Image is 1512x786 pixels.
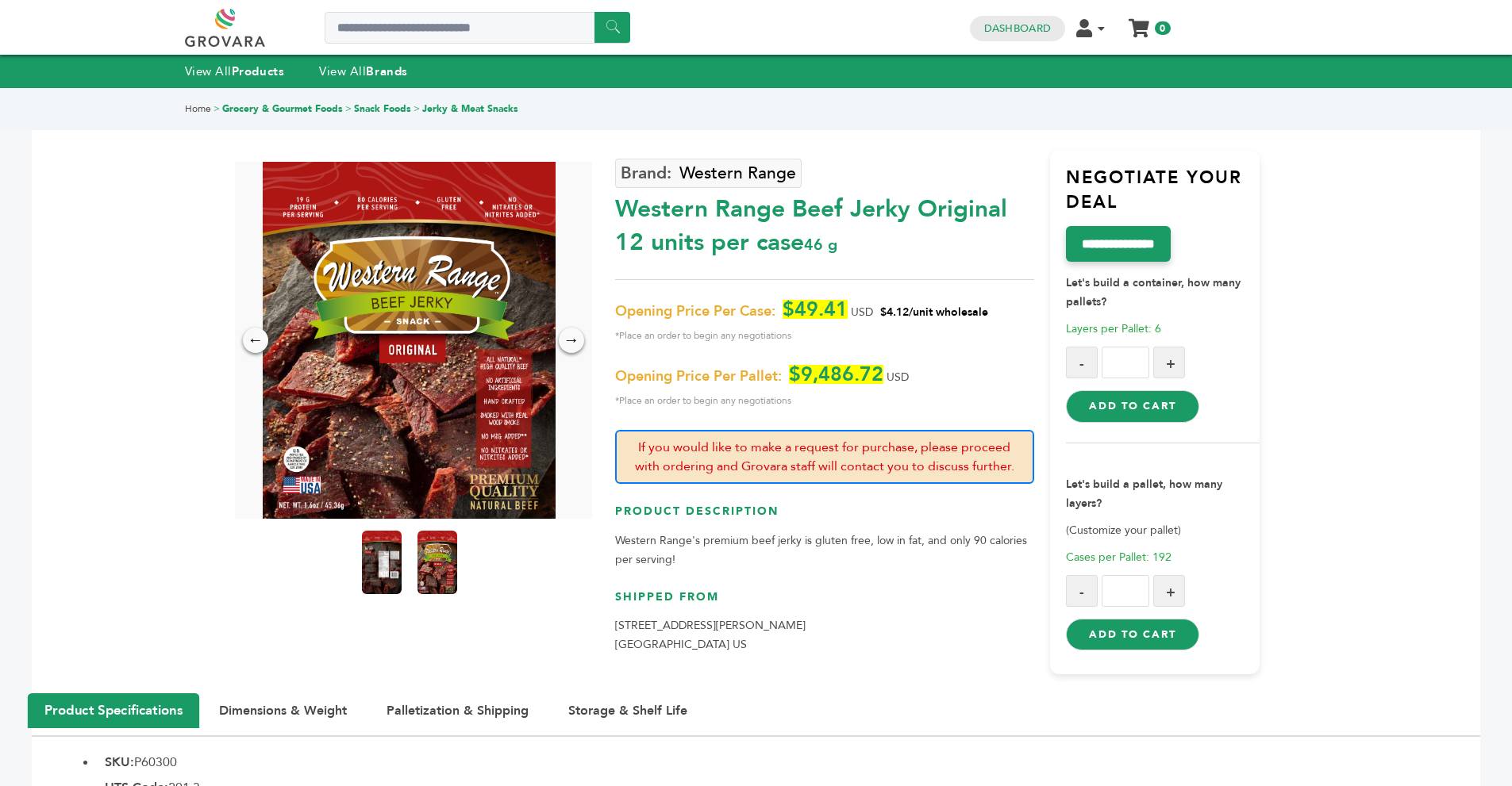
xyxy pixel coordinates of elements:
button: Dimensions & Weight [203,694,363,727]
span: > [414,102,420,115]
div: → [559,328,584,353]
li: P60300 [97,753,1480,772]
span: *Place an order to begin any negotiations [615,391,1034,410]
span: $4.12/unit wholesale [880,305,988,320]
p: (Customize your pallet) [1066,521,1260,540]
strong: Let's build a container, how many pallets? [1066,275,1241,309]
a: Home [185,102,211,115]
button: Palletization & Shipping [371,694,544,727]
button: Add to Cart [1066,390,1198,422]
strong: Let's build a pallet, how many layers? [1066,477,1222,511]
img: Western Range Beef Jerky - Original 12 units per case 46 g Nutrition Info [362,531,402,594]
button: - [1066,575,1098,607]
strong: Brands [366,63,407,79]
a: View AllProducts [185,63,285,79]
div: Western Range Beef Jerky Original 12 units per case [615,185,1034,259]
span: Opening Price Per Pallet: [615,367,782,386]
span: USD [887,370,909,385]
h3: Shipped From [615,589,1034,617]
b: SKU: [105,753,134,771]
button: Product Specifications [28,693,199,728]
button: Add to Cart [1066,619,1198,650]
a: Western Range [615,159,802,188]
a: Grocery & Gourmet Foods [222,102,343,115]
div: ← [243,328,268,353]
span: 0 [1155,21,1170,35]
p: If you would like to make a request for purchase, please proceed with ordering and Grovara staff ... [615,430,1034,484]
span: 46 g [804,234,837,255]
a: Jerky & Meat Snacks [422,102,518,115]
span: $49.41 [783,300,848,319]
strong: Products [232,63,284,79]
button: + [1153,575,1185,607]
span: *Place an order to begin any negotiations [615,326,1034,345]
a: My Cart [1129,14,1148,31]
span: > [214,102,220,115]
span: Opening Price Per Case: [615,302,775,321]
p: [STREET_ADDRESS][PERSON_NAME] [GEOGRAPHIC_DATA] US [615,616,1034,654]
h3: Product Description [615,504,1034,531]
span: > [345,102,352,115]
a: Dashboard [984,21,1051,36]
span: Layers per Pallet: 6 [1066,321,1161,336]
span: $9,486.72 [789,365,883,384]
span: Cases per Pallet: 192 [1066,550,1172,565]
button: Storage & Shelf Life [552,694,703,727]
button: - [1066,347,1098,378]
a: View AllBrands [319,63,408,79]
h3: Negotiate Your Deal [1066,166,1260,227]
input: Search a product or brand... [325,12,630,44]
img: Western Range Beef Jerky - Original 12 units per case 46 g [263,162,556,519]
span: USD [851,305,873,320]
button: + [1153,347,1185,378]
a: Snack Foods [354,102,411,115]
img: Western Range Beef Jerky - Original 12 units per case 46 g [417,531,457,594]
p: Western Range's premium beef jerky is gluten free, low in fat, and only 90 calories per serving! [615,531,1034,569]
